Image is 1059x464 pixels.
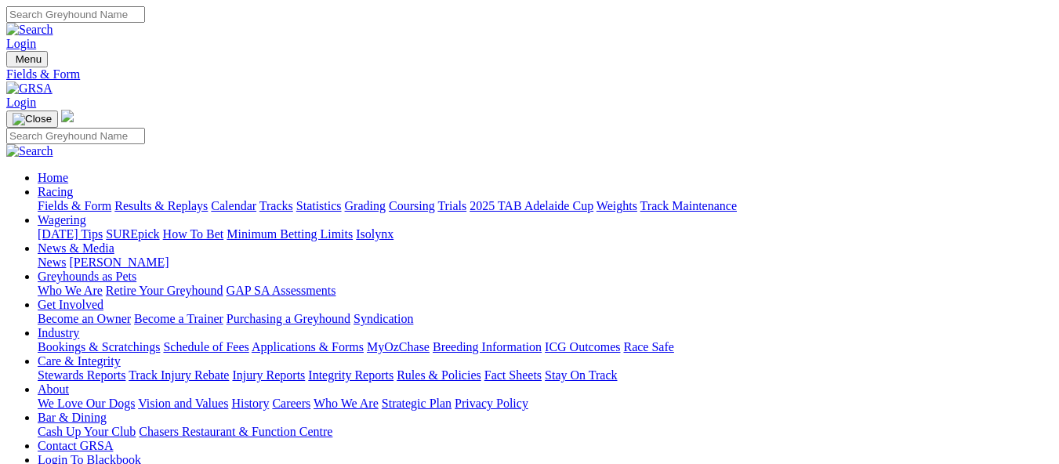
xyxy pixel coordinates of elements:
[345,199,386,212] a: Grading
[38,256,66,269] a: News
[38,227,1053,241] div: Wagering
[163,227,224,241] a: How To Bet
[114,199,208,212] a: Results & Replays
[6,67,1053,82] a: Fields & Form
[38,284,103,297] a: Who We Are
[38,312,131,325] a: Become an Owner
[6,6,145,23] input: Search
[38,411,107,424] a: Bar & Dining
[69,256,169,269] a: [PERSON_NAME]
[38,270,136,283] a: Greyhounds as Pets
[6,51,48,67] button: Toggle navigation
[163,340,248,353] a: Schedule of Fees
[545,368,617,382] a: Stay On Track
[38,298,103,311] a: Get Involved
[38,425,136,438] a: Cash Up Your Club
[38,241,114,255] a: News & Media
[38,340,160,353] a: Bookings & Scratchings
[640,199,737,212] a: Track Maintenance
[232,368,305,382] a: Injury Reports
[6,128,145,144] input: Search
[227,312,350,325] a: Purchasing a Greyhound
[38,397,1053,411] div: About
[38,382,69,396] a: About
[367,340,430,353] a: MyOzChase
[6,37,36,50] a: Login
[38,354,121,368] a: Care & Integrity
[597,199,637,212] a: Weights
[38,199,1053,213] div: Racing
[38,213,86,227] a: Wagering
[356,227,393,241] a: Isolynx
[259,199,293,212] a: Tracks
[38,368,1053,382] div: Care & Integrity
[314,397,379,410] a: Who We Are
[106,227,159,241] a: SUREpick
[437,199,466,212] a: Trials
[134,312,223,325] a: Become a Trainer
[6,144,53,158] img: Search
[6,96,36,109] a: Login
[16,53,42,65] span: Menu
[129,368,229,382] a: Track Injury Rebate
[38,199,111,212] a: Fields & Form
[6,23,53,37] img: Search
[38,368,125,382] a: Stewards Reports
[38,326,79,339] a: Industry
[545,340,620,353] a: ICG Outcomes
[484,368,542,382] a: Fact Sheets
[13,113,52,125] img: Close
[106,284,223,297] a: Retire Your Greyhound
[227,227,353,241] a: Minimum Betting Limits
[211,199,256,212] a: Calendar
[397,368,481,382] a: Rules & Policies
[6,82,53,96] img: GRSA
[308,368,393,382] a: Integrity Reports
[38,171,68,184] a: Home
[38,256,1053,270] div: News & Media
[38,284,1053,298] div: Greyhounds as Pets
[231,397,269,410] a: History
[38,227,103,241] a: [DATE] Tips
[623,340,673,353] a: Race Safe
[38,340,1053,354] div: Industry
[139,425,332,438] a: Chasers Restaurant & Function Centre
[38,425,1053,439] div: Bar & Dining
[354,312,413,325] a: Syndication
[61,110,74,122] img: logo-grsa-white.png
[296,199,342,212] a: Statistics
[38,439,113,452] a: Contact GRSA
[455,397,528,410] a: Privacy Policy
[272,397,310,410] a: Careers
[470,199,593,212] a: 2025 TAB Adelaide Cup
[6,111,58,128] button: Toggle navigation
[252,340,364,353] a: Applications & Forms
[38,312,1053,326] div: Get Involved
[227,284,336,297] a: GAP SA Assessments
[382,397,452,410] a: Strategic Plan
[38,185,73,198] a: Racing
[433,340,542,353] a: Breeding Information
[389,199,435,212] a: Coursing
[138,397,228,410] a: Vision and Values
[38,397,135,410] a: We Love Our Dogs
